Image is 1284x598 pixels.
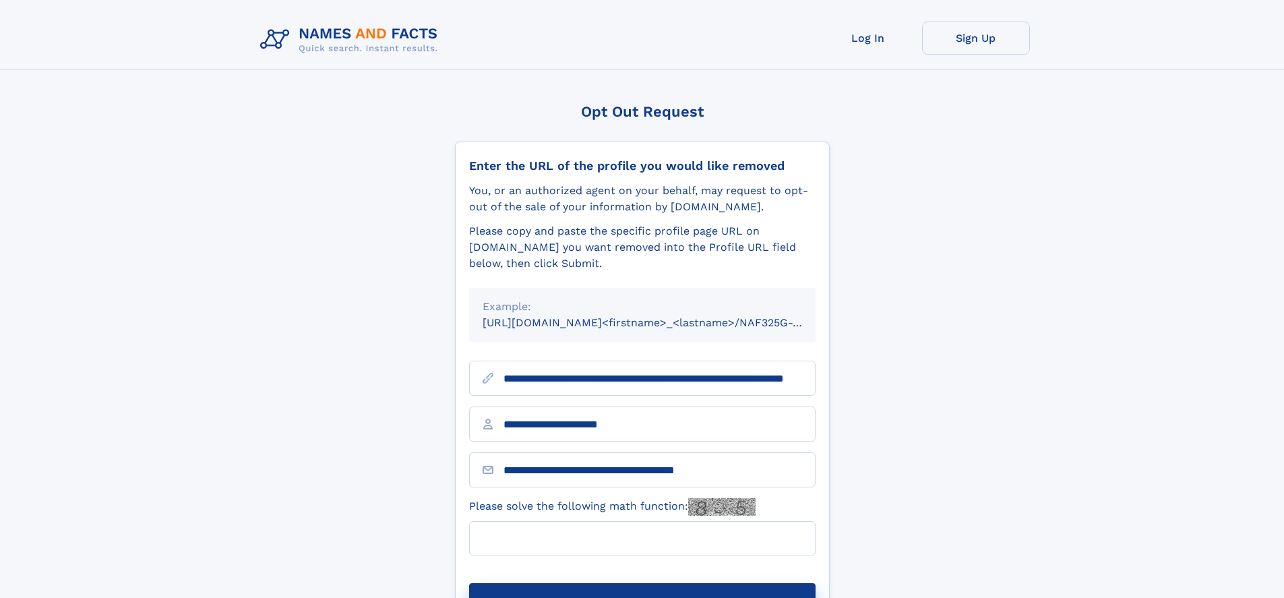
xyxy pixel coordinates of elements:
div: You, or an authorized agent on your behalf, may request to opt-out of the sale of your informatio... [469,183,816,215]
label: Please solve the following math function: [469,498,756,516]
a: Sign Up [922,22,1030,55]
div: Example: [483,299,802,315]
div: Please copy and paste the specific profile page URL on [DOMAIN_NAME] you want removed into the Pr... [469,223,816,272]
a: Log In [814,22,922,55]
img: Logo Names and Facts [255,22,449,58]
div: Opt Out Request [455,103,830,120]
small: [URL][DOMAIN_NAME]<firstname>_<lastname>/NAF325G-xxxxxxxx [483,316,841,329]
div: Enter the URL of the profile you would like removed [469,158,816,173]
